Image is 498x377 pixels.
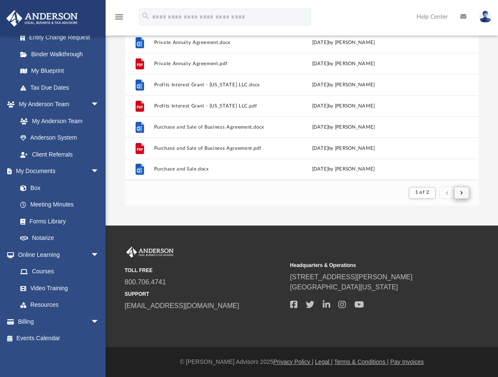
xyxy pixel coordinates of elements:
a: My Anderson Teamarrow_drop_down [6,96,108,113]
a: Courses [12,263,108,280]
div: [DATE] by [PERSON_NAME] [282,39,405,46]
a: Meeting Minutes [12,196,108,213]
small: SUPPORT [125,290,284,298]
a: Billingarrow_drop_down [6,313,112,330]
small: Headquarters & Operations [290,261,450,269]
a: Entity Change Request [12,29,112,46]
a: menu [114,16,124,22]
a: Online Learningarrow_drop_down [6,246,108,263]
button: Private Annuity Agreement.pdf [154,61,278,66]
img: Anderson Advisors Platinum Portal [125,247,175,258]
small: TOLL FREE [125,267,284,274]
a: Box [12,179,103,196]
button: Private Annuity Agreement.docx [154,40,278,45]
img: User Pic [479,11,492,23]
div: [DATE] by [PERSON_NAME] [282,102,405,110]
button: 1 of 2 [409,187,435,199]
div: [DATE] by [PERSON_NAME] [282,81,405,88]
span: 1 of 2 [415,190,429,195]
button: Purchase and Sale.docx [154,166,278,172]
button: Purchase and Sale of Business Agreement.pdf [154,146,278,151]
a: Client Referrals [12,146,108,163]
a: Forms Library [12,213,103,230]
a: [GEOGRAPHIC_DATA][US_STATE] [290,283,398,291]
div: © [PERSON_NAME] Advisors 2025 [106,358,498,366]
button: Purchase and Sale of Business Agreement.docx [154,124,278,130]
a: Anderson System [12,129,108,146]
a: My Anderson Team [12,113,103,129]
a: Pay Invoices [390,358,424,365]
a: Notarize [12,230,108,247]
a: Legal | [315,358,333,365]
div: [DATE] by [PERSON_NAME] [282,60,405,67]
span: arrow_drop_down [91,313,108,330]
a: Video Training [12,280,103,297]
a: [EMAIL_ADDRESS][DOMAIN_NAME] [125,302,239,309]
span: arrow_drop_down [91,246,108,264]
a: [STREET_ADDRESS][PERSON_NAME] [290,273,413,281]
a: Privacy Policy | [273,358,313,365]
a: My Blueprint [12,63,108,80]
i: menu [114,12,124,22]
i: search [141,11,150,21]
div: [DATE] by [PERSON_NAME] [282,144,405,152]
a: Tax Due Dates [12,79,112,96]
div: grid [125,30,478,180]
a: 800.706.4741 [125,278,166,286]
div: [DATE] by [PERSON_NAME] [282,165,405,173]
a: My Documentsarrow_drop_down [6,163,108,180]
a: Events Calendar [6,330,112,347]
button: Profits Interest Grant - [US_STATE] LLC.docx [154,82,278,88]
a: Binder Walkthrough [12,46,112,63]
span: arrow_drop_down [91,96,108,113]
img: Anderson Advisors Platinum Portal [4,10,80,27]
a: Resources [12,297,108,314]
a: Terms & Conditions | [334,358,389,365]
div: [DATE] by [PERSON_NAME] [282,123,405,131]
span: arrow_drop_down [91,163,108,180]
button: Profits Interest Grant - [US_STATE] LLC.pdf [154,103,278,109]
